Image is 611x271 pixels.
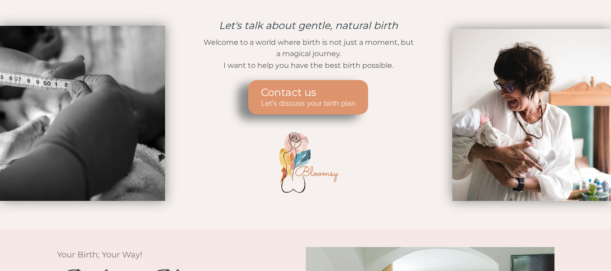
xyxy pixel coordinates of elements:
span: Your Birth; Your Way! [57,250,142,260]
a: Contact us Let's discuss your birth plan [249,80,369,114]
p: Welcome to a world where birth is not just a moment, but a magical journey. [202,37,415,60]
p: I want to help you have the best birth possible. [202,60,415,71]
span: Contact us [261,86,356,99]
span: Let's discuss your birth plan [261,99,356,108]
span: Let's talk about gentle, natural birth [219,19,398,32]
